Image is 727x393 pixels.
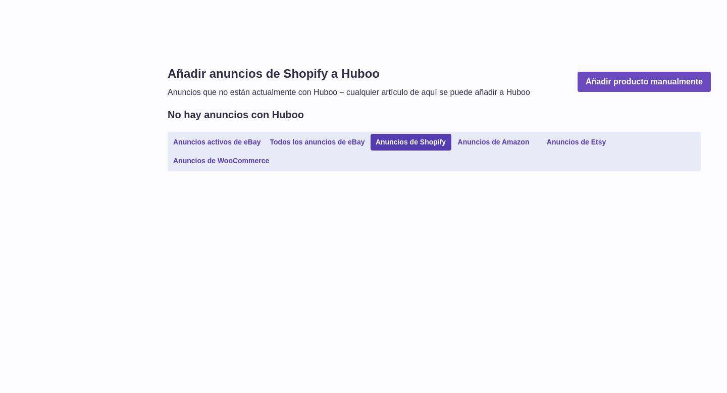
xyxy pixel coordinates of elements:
[168,66,530,82] h1: Añadir anuncios de Shopify a Huboo
[453,134,534,151] a: Anuncios de Amazon
[267,134,369,151] a: Todos los anuncios de eBay
[170,134,265,151] a: Anuncios activos de eBay
[371,134,451,151] a: Anuncios de Shopify
[536,134,617,151] a: Anuncios de Etsy
[170,153,273,169] a: Anuncios de WooCommerce
[168,108,304,122] h2: No hay anuncios con Huboo
[168,87,530,98] p: Anuncios que no están actualmente con Huboo – cualquier artículo de aquí se puede añadir a Huboo
[578,72,711,92] a: Añadir producto manualmente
